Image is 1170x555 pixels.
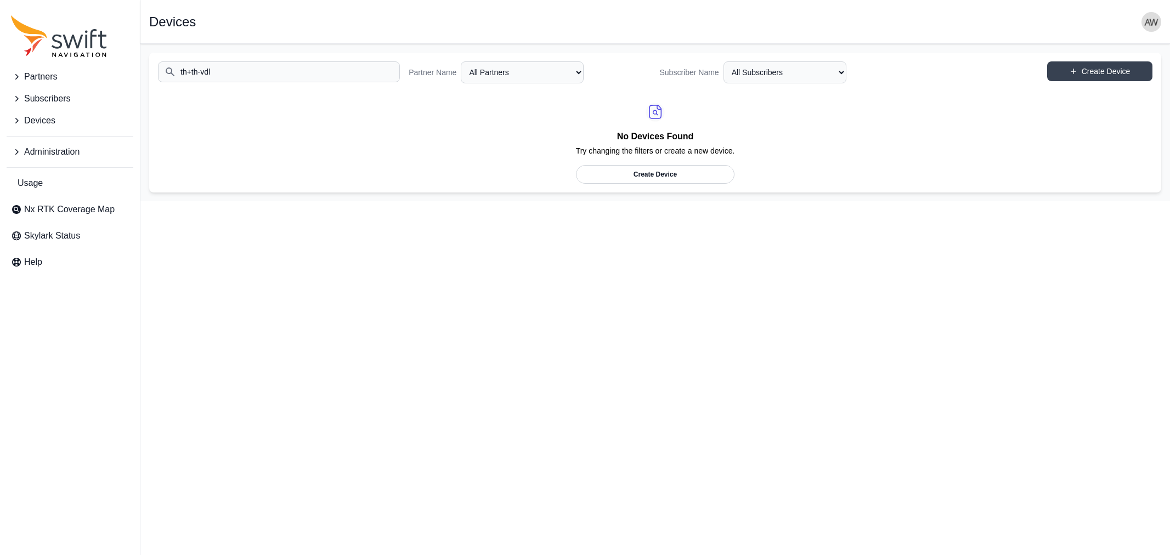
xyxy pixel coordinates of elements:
[7,88,133,110] button: Subscribers
[24,256,42,269] span: Help
[576,165,735,184] a: Create Device
[7,141,133,163] button: Administration
[24,229,80,242] span: Skylark Status
[1141,12,1161,32] img: user photo
[1047,61,1152,81] a: Create Device
[409,67,456,78] label: Partner Name
[7,172,133,194] a: Usage
[576,146,735,165] p: Try changing the filters or create a new device.
[24,92,70,105] span: Subscribers
[576,129,735,146] h2: No Devices Found
[24,145,80,158] span: Administration
[660,67,719,78] label: Subscriber Name
[149,15,196,29] h1: Devices
[158,61,400,82] input: Search
[724,61,846,83] select: Subscriber
[18,177,43,190] span: Usage
[461,61,584,83] select: Partner Name
[7,199,133,220] a: Nx RTK Coverage Map
[7,225,133,247] a: Skylark Status
[24,203,115,216] span: Nx RTK Coverage Map
[24,70,57,83] span: Partners
[7,66,133,88] button: Partners
[7,251,133,273] a: Help
[24,114,55,127] span: Devices
[7,110,133,132] button: Devices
